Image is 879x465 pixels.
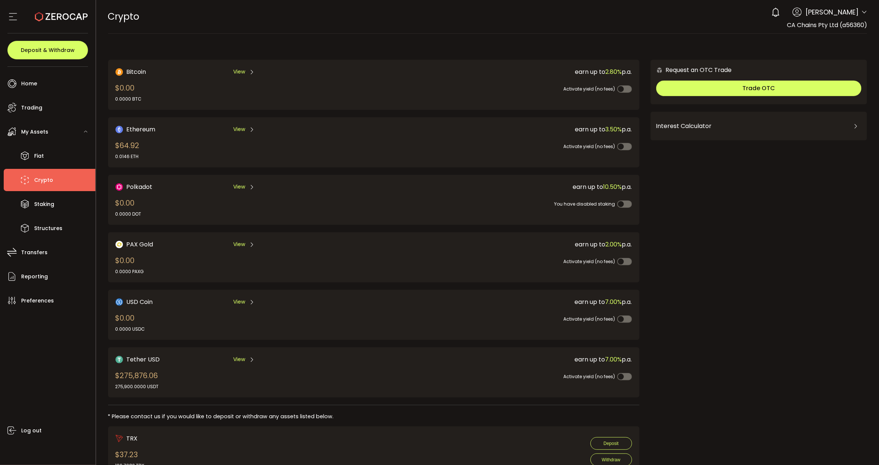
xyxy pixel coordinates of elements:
[127,125,156,134] span: Ethereum
[115,326,145,333] div: 0.0000 USDC
[742,84,775,92] span: Trade OTC
[21,127,48,137] span: My Assets
[656,67,663,73] img: 6nGpN7MZ9FLuBP83NiajKbTRY4UzlzQtBKtCrLLspmCkSvCZHBKvY3NxgQaT5JnOQREvtQ257bXeeSTueZfAPizblJ+Fe8JwA...
[115,126,123,133] img: Ethereum
[363,240,632,249] div: earn up to p.a.
[605,355,622,364] span: 7.00%
[363,67,632,76] div: earn up to p.a.
[233,240,245,248] span: View
[108,10,140,23] span: Crypto
[21,78,37,89] span: Home
[602,457,621,462] span: Withdraw
[790,385,879,465] iframe: Chat Widget
[115,82,142,102] div: $0.00
[7,41,88,59] button: Deposit & Withdraw
[805,7,859,17] span: [PERSON_NAME]
[127,182,153,191] span: Polkadot
[115,153,140,160] div: 0.0146 ETH
[115,68,123,76] img: Bitcoin
[108,413,639,420] div: * Please contact us if you would like to deposit or withdraw any assets listed below.
[115,140,140,160] div: $64.92
[233,298,245,306] span: View
[790,385,879,465] div: 聊天小组件
[554,201,615,207] span: You have disabled staking
[603,441,619,446] span: Deposit
[115,96,142,102] div: 0.0000 BTC
[127,240,153,249] span: PAX Gold
[606,125,622,134] span: 3.50%
[564,258,615,265] span: Activate yield (no fees)
[606,240,622,249] span: 2.00%
[115,197,141,217] div: $0.00
[21,247,48,258] span: Transfers
[564,86,615,92] span: Activate yield (no fees)
[115,383,159,390] div: 275,900.0000 USDT
[564,143,615,150] span: Activate yield (no fees)
[127,297,153,307] span: USD Coin
[34,199,54,210] span: Staking
[21,425,42,436] span: Log out
[115,435,123,442] img: trx_portfolio.png
[363,355,632,364] div: earn up to p.a.
[127,67,146,76] span: Bitcoin
[127,355,160,364] span: Tether USD
[606,68,622,76] span: 2.80%
[21,48,75,53] span: Deposit & Withdraw
[656,117,862,135] div: Interest Calculator
[127,434,138,443] span: TRX
[363,125,632,134] div: earn up to p.a.
[115,255,144,275] div: $0.00
[115,356,123,363] img: Tether USD
[603,183,622,191] span: 10.50%
[233,356,245,363] span: View
[363,182,632,191] div: earn up to p.a.
[34,223,62,234] span: Structures
[363,297,632,307] div: earn up to p.a.
[233,183,245,191] span: View
[34,175,53,186] span: Crypto
[115,183,123,191] img: DOT
[115,268,144,275] div: 0.0000 PAXG
[233,68,245,76] span: View
[564,373,615,380] span: Activate yield (no fees)
[21,102,42,113] span: Trading
[115,241,123,248] img: PAX Gold
[115,370,159,390] div: $275,876.06
[21,271,48,282] span: Reporting
[656,81,862,96] button: Trade OTC
[787,21,867,29] span: CA Chains Pty Ltd (a56360)
[233,125,245,133] span: View
[115,298,123,306] img: USD Coin
[605,298,622,306] span: 7.00%
[651,65,732,75] div: Request an OTC Trade
[590,437,632,450] button: Deposit
[21,295,54,306] span: Preferences
[34,151,44,161] span: Fiat
[115,312,145,333] div: $0.00
[115,211,141,217] div: 0.0000 DOT
[564,316,615,322] span: Activate yield (no fees)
